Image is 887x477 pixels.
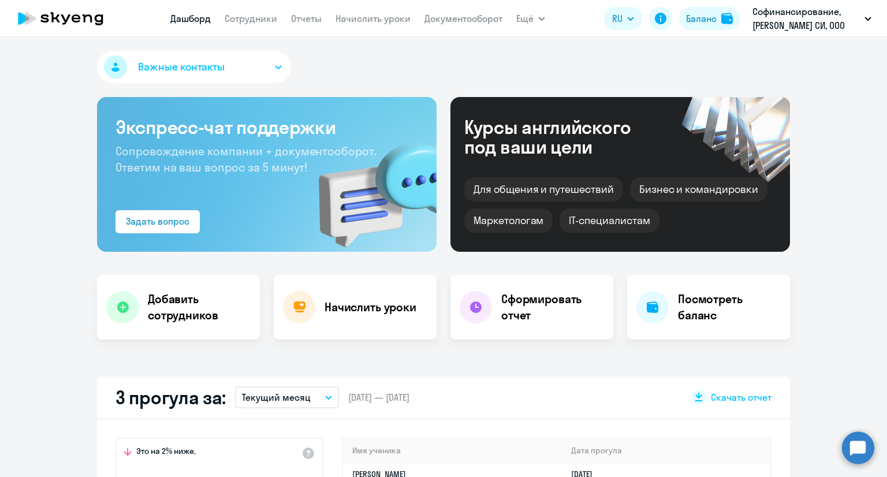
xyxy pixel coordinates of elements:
[752,5,860,32] p: Софинансирование, [PERSON_NAME] СИ, ООО
[235,386,339,408] button: Текущий месяц
[115,210,200,233] button: Задать вопрос
[686,12,717,25] div: Баланс
[115,144,377,174] span: Сопровождение компании + документооборот. Ответим на ваш вопрос за 5 минут!
[516,7,545,30] button: Ещё
[747,5,877,32] button: Софинансирование, [PERSON_NAME] СИ, ООО
[97,51,291,83] button: Важные контакты
[711,391,772,404] span: Скачать отчет
[302,122,437,252] img: bg-img
[325,299,416,315] h4: Начислить уроки
[148,291,251,323] h4: Добавить сотрудников
[343,439,562,463] th: Имя ученика
[336,13,411,24] a: Начислить уроки
[679,7,740,30] button: Балансbalance
[604,7,642,30] button: RU
[115,386,226,409] h2: 3 прогула за:
[126,214,189,228] div: Задать вопрос
[464,208,553,233] div: Маркетологам
[170,13,211,24] a: Дашборд
[516,12,534,25] span: Ещё
[678,291,781,323] h4: Посмотреть баланс
[348,391,409,404] span: [DATE] — [DATE]
[612,12,623,25] span: RU
[560,208,659,233] div: IT-специалистам
[225,13,277,24] a: Сотрудники
[464,117,662,156] div: Курсы английского под ваши цели
[562,439,770,463] th: Дата прогула
[138,59,225,74] span: Важные контакты
[464,177,623,202] div: Для общения и путешествий
[721,13,733,24] img: balance
[501,291,604,323] h4: Сформировать отчет
[291,13,322,24] a: Отчеты
[424,13,502,24] a: Документооборот
[630,177,767,202] div: Бизнес и командировки
[136,446,196,460] span: Это на 2% ниже,
[242,390,311,404] p: Текущий месяц
[115,115,418,139] h3: Экспресс-чат поддержки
